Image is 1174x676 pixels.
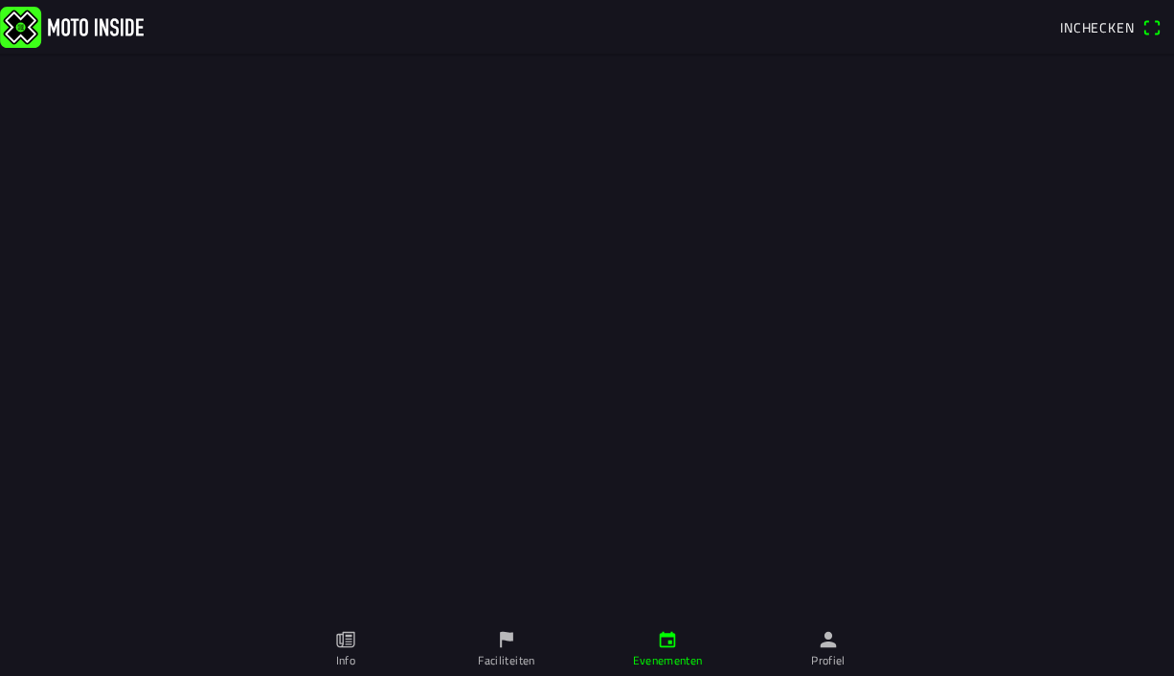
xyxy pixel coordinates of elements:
[818,629,839,650] ion-icon: person
[1050,11,1170,43] a: Incheckenqr scanner
[496,629,517,650] ion-icon: flag
[478,652,534,669] ion-label: Faciliteiten
[633,652,703,669] ion-label: Evenementen
[657,629,678,650] ion-icon: calendar
[335,629,356,650] ion-icon: paper
[811,652,846,669] ion-label: Profiel
[1060,17,1135,37] span: Inchecken
[336,652,355,669] ion-label: Info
